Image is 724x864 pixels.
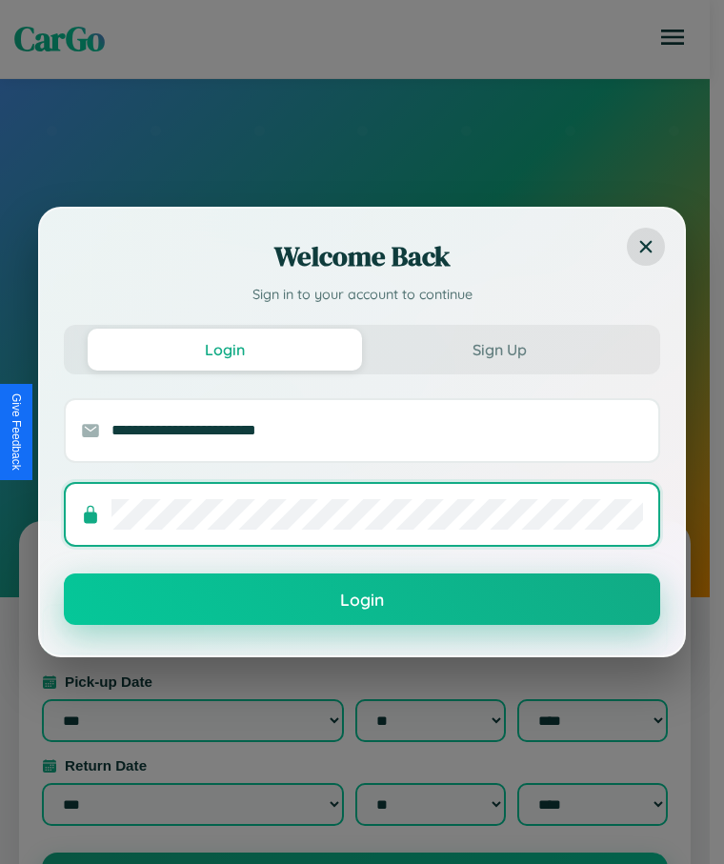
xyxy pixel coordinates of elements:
button: Login [64,573,660,625]
h2: Welcome Back [64,237,660,275]
div: Give Feedback [10,393,23,471]
button: Login [88,329,362,371]
button: Sign Up [362,329,636,371]
p: Sign in to your account to continue [64,285,660,306]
